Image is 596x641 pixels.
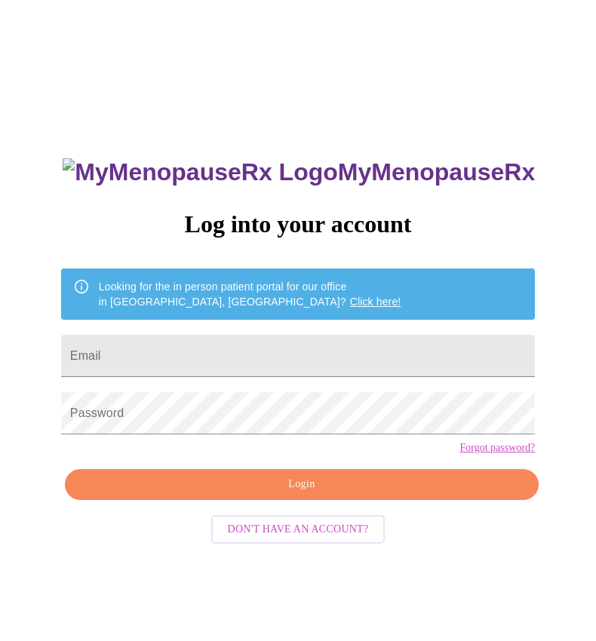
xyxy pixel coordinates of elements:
span: Don't have an account? [228,520,369,539]
span: Login [82,475,521,494]
img: MyMenopauseRx Logo [63,158,337,186]
a: Forgot password? [459,442,535,454]
button: Login [65,469,539,500]
div: Looking for the in person patient portal for our office in [GEOGRAPHIC_DATA], [GEOGRAPHIC_DATA]? [99,273,401,315]
a: Don't have an account? [207,521,389,534]
h3: MyMenopauseRx [63,158,535,186]
h3: Log into your account [61,210,535,238]
a: Click here! [350,296,401,308]
button: Don't have an account? [211,515,386,544]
